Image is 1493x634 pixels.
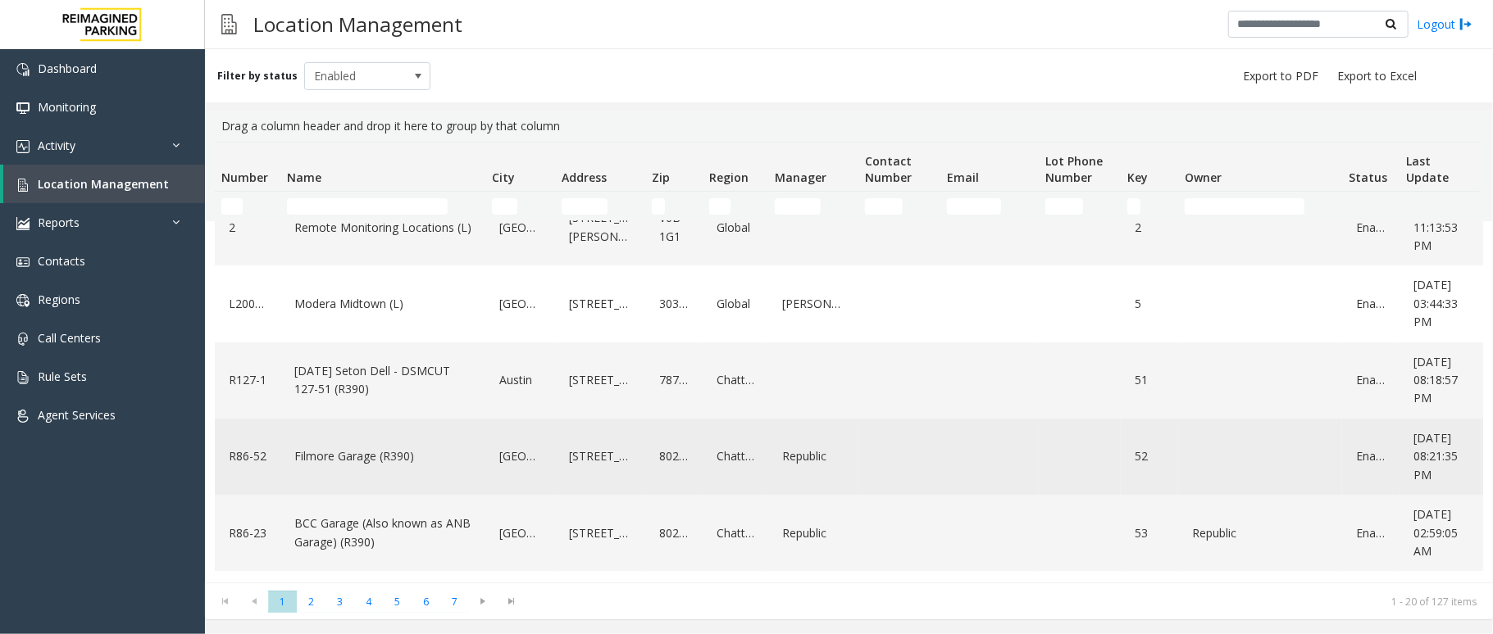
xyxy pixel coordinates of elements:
td: Key Filter [1121,192,1178,221]
a: 52 [1131,443,1168,469]
span: Number [221,170,268,185]
span: Contacts [38,253,85,269]
span: Activity [38,138,75,153]
span: [DATE] 08:18:57 PM [1413,354,1458,406]
a: Global [712,215,758,241]
a: [STREET_ADDRESS] [565,443,635,469]
a: 2 [1131,215,1168,241]
td: Last Update Filter [1400,192,1482,221]
span: Page 2 [297,591,325,613]
span: Zip [652,170,670,185]
span: Page 7 [440,591,469,613]
td: Status Filter [1342,192,1400,221]
span: Key [1127,170,1148,185]
a: R86-52 [225,443,271,469]
td: Owner Filter [1178,192,1342,221]
input: Owner Filter [1185,198,1304,215]
a: Austin [495,367,545,393]
a: L20000500 [225,291,271,317]
a: R127-1 [225,367,271,393]
span: Name [287,170,321,185]
a: 78701 [655,367,693,393]
a: [STREET_ADDRESS][PERSON_NAME] [565,205,635,250]
a: Republic [1188,520,1332,546]
a: Republic [778,443,849,469]
a: [GEOGRAPHIC_DATA] [495,215,545,241]
a: R86-23 [225,520,271,546]
span: Enabled [305,63,405,89]
a: Location Management [3,165,205,203]
div: Data table [205,142,1493,582]
a: [DATE] 11:13:53 PM [1409,196,1472,259]
span: Page 4 [354,591,383,613]
span: Last Update [1406,153,1449,185]
img: 'icon' [16,333,30,346]
span: Call Centers [38,330,101,346]
img: 'icon' [16,102,30,115]
td: Zip Filter [645,192,703,221]
td: Contact Number Filter [858,192,940,221]
span: Go to the last page [501,595,523,608]
span: Page 3 [325,591,354,613]
a: 53 [1131,520,1168,546]
a: [GEOGRAPHIC_DATA] [495,443,545,469]
a: Modera Midtown (L) [290,291,476,317]
a: [STREET_ADDRESS] [565,520,635,546]
input: Manager Filter [775,198,821,215]
img: 'icon' [16,63,30,76]
a: Logout [1417,16,1473,33]
a: [DATE] 08:21:35 PM [1409,425,1472,488]
a: 80206 [655,443,693,469]
a: Enabled [1352,367,1390,393]
a: [GEOGRAPHIC_DATA] [495,291,545,317]
span: Go to the next page [472,595,494,608]
a: [DATE] 03:44:33 PM [1409,272,1472,335]
div: Drag a column header and drop it here to group by that column [215,111,1483,142]
span: Export to Excel [1337,68,1417,84]
a: Chattanooga [712,520,758,546]
td: Email Filter [940,192,1039,221]
img: 'icon' [16,179,30,192]
a: 51 [1131,367,1168,393]
input: Region Filter [709,198,731,215]
span: [DATE] 08:21:35 PM [1413,430,1458,482]
a: 5 [1131,291,1168,317]
input: Zip Filter [652,198,665,215]
span: Owner [1185,170,1222,185]
a: Republic [778,520,849,546]
td: Region Filter [703,192,768,221]
td: Address Filter [555,192,645,221]
span: Go to the next page [469,590,498,613]
img: 'icon' [16,371,30,384]
img: pageIcon [221,4,237,44]
img: 'icon' [16,140,30,153]
h3: Location Management [245,4,471,44]
span: Page 5 [383,591,412,613]
span: Rule Sets [38,369,87,384]
span: Region [709,170,749,185]
img: 'icon' [16,217,30,230]
span: Page 6 [412,591,440,613]
a: [PERSON_NAME] [778,291,849,317]
span: Monitoring [38,99,96,115]
span: Address [562,170,607,185]
a: Enabled [1352,520,1390,546]
img: 'icon' [16,256,30,269]
a: [GEOGRAPHIC_DATA] [495,520,545,546]
th: Status [1342,143,1400,192]
img: 'icon' [16,294,30,307]
a: Remote Monitoring Locations (L) [290,215,476,241]
td: Number Filter [215,192,280,221]
input: Lot Phone Number Filter [1045,198,1083,215]
span: Agent Services [38,407,116,423]
span: Export to PDF [1243,68,1318,84]
span: [DATE] 02:59:05 AM [1413,506,1458,559]
a: Enabled [1352,215,1390,241]
span: Dashboard [38,61,97,76]
span: Lot Phone Number [1045,153,1103,185]
span: [DATE] 03:44:33 PM [1413,277,1458,329]
button: Export to PDF [1236,65,1325,88]
kendo-pager-info: 1 - 20 of 127 items [536,595,1477,609]
input: Key Filter [1127,198,1140,215]
span: Regions [38,292,80,307]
